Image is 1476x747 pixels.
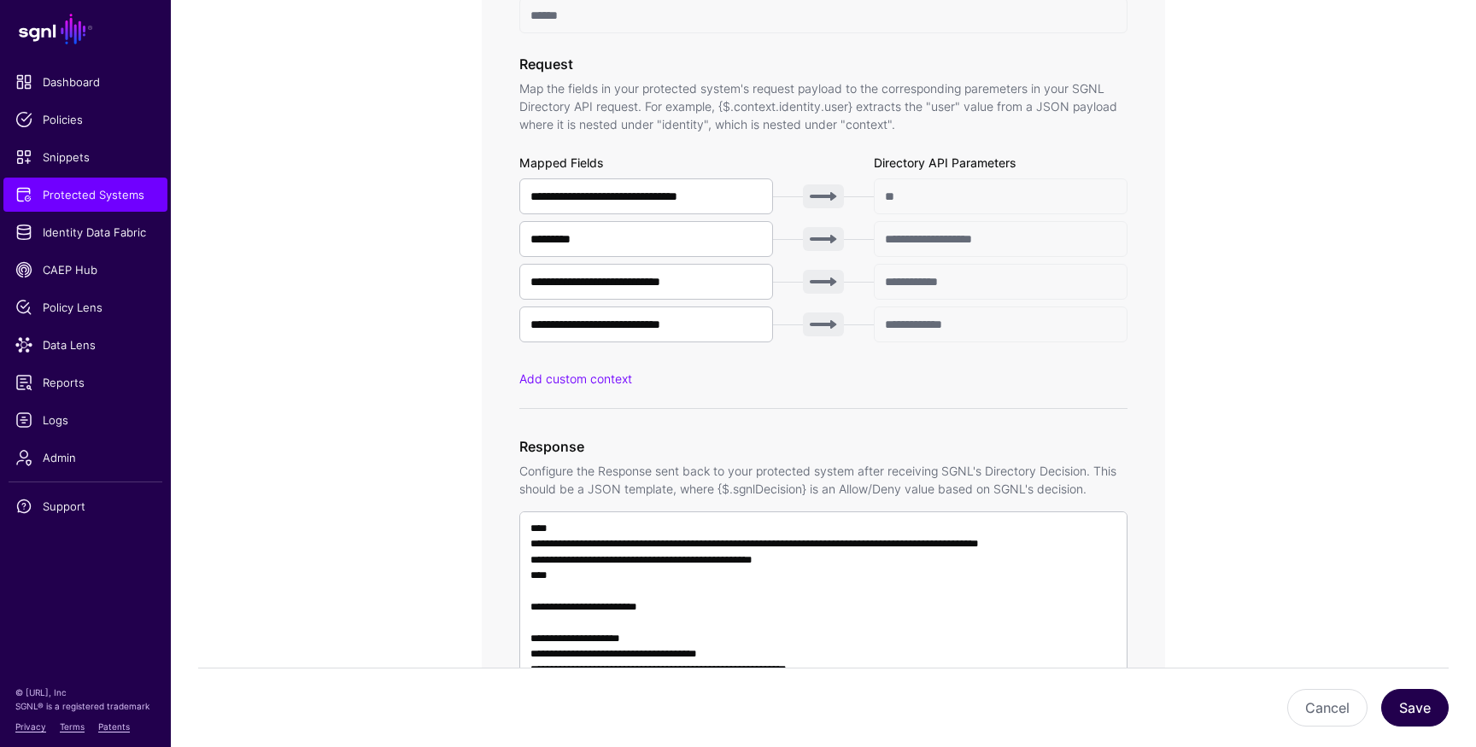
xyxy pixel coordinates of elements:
span: CAEP Hub [15,261,155,278]
a: Identity Data Fabric [3,215,167,249]
a: Patents [98,721,130,732]
a: Protected Systems [3,178,167,212]
span: Logs [15,411,155,429]
label: Mapped Fields [519,154,603,172]
a: Add custom context [519,371,632,386]
span: Policies [15,111,155,128]
span: Policy Lens [15,299,155,316]
p: Map the fields in your protected system's request payload to the corresponding paremeters in your... [519,79,1127,133]
a: Dashboard [3,65,167,99]
a: Terms [60,721,85,732]
p: SGNL® is a registered trademark [15,699,155,713]
a: Snippets [3,140,167,174]
h3: Response [519,436,1127,457]
a: Data Lens [3,328,167,362]
span: Snippets [15,149,155,166]
span: Reports [15,374,155,391]
a: Reports [3,365,167,400]
a: CAEP Hub [3,253,167,287]
span: Admin [15,449,155,466]
button: Cancel [1287,689,1368,727]
p: Configure the Response sent back to your protected system after receiving SGNL's Directory Decisi... [519,462,1127,498]
span: Identity Data Fabric [15,224,155,241]
span: Data Lens [15,336,155,353]
label: Directory API Parameters [874,154,1016,172]
h3: Request [519,54,1127,74]
a: Privacy [15,721,46,732]
span: Dashboard [15,73,155,90]
span: Support [15,498,155,515]
a: Logs [3,403,167,437]
button: Save [1381,689,1449,727]
a: SGNL [10,10,161,48]
p: © [URL], Inc [15,686,155,699]
a: Policies [3,102,167,137]
a: Admin [3,441,167,475]
a: Policy Lens [3,290,167,324]
span: Protected Systems [15,186,155,203]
